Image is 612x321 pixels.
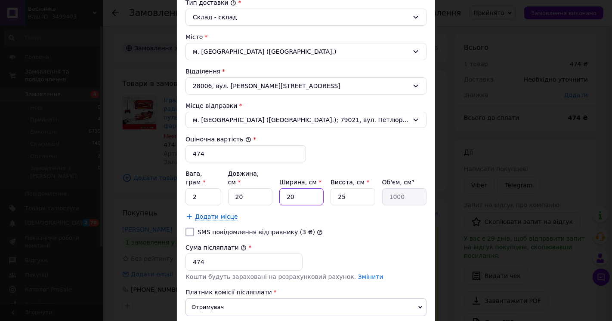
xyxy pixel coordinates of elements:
div: Місце відправки [185,101,427,110]
div: Склад - склад [193,12,409,22]
div: Об'єм, см³ [382,178,427,186]
label: Ширина, см [279,179,321,186]
label: Сума післяплати [185,244,247,251]
div: м. [GEOGRAPHIC_DATA] ([GEOGRAPHIC_DATA].) [185,43,427,60]
a: Змінити [358,273,383,280]
label: Оціночна вартість [185,136,251,143]
label: Висота, см [331,179,369,186]
span: Отримувач [185,298,427,316]
label: SMS повідомлення відправнику (3 ₴) [198,229,315,235]
div: Місто [185,33,427,41]
span: м. [GEOGRAPHIC_DATA] ([GEOGRAPHIC_DATA].); 79021, вул. Петлюри, 36 [193,116,409,124]
span: Додати місце [195,213,238,220]
span: Кошти будуть зараховані на розрахунковий рахунок. [185,273,383,280]
div: Відділення [185,67,427,76]
label: Вага, грам [185,170,206,186]
div: 28006, вул. [PERSON_NAME][STREET_ADDRESS] [185,77,427,95]
label: Довжина, см [228,170,259,186]
span: Платник комісії післяплати [185,289,272,296]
